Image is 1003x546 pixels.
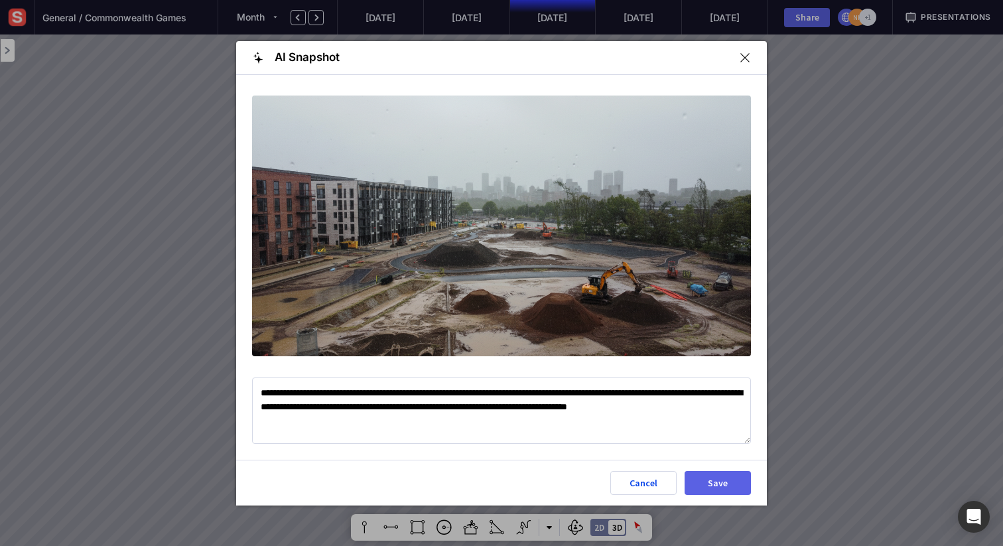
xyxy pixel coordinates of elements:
button: Cancel [610,471,677,495]
div: Cancel [622,478,665,488]
div: AI Snapshot [252,52,340,64]
div: Open Intercom Messenger [958,501,990,533]
button: Save [685,471,751,495]
div: Save [696,478,740,488]
img: AI Enhanced Snapshot [252,96,751,356]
